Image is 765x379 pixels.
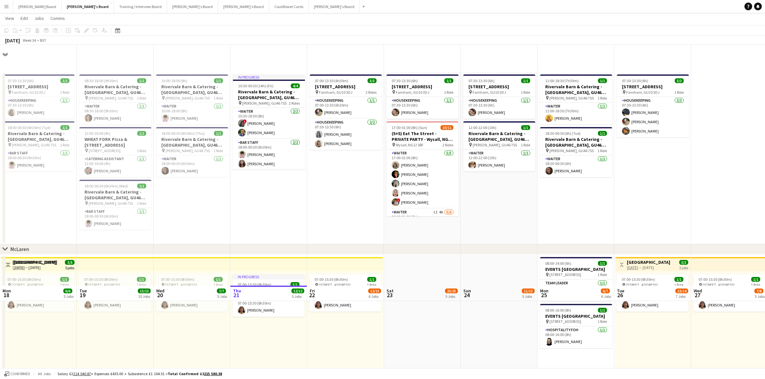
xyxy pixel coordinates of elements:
span: Week 34 [21,38,37,43]
span: [STREET_ADDRESS] [89,148,120,153]
span: 1/1 [60,277,69,282]
div: 5 Jobs [292,294,304,299]
div: 08:00-16:00 (8h)1/1EVENTS [GEOGRAPHIC_DATA] [STREET_ADDRESS]1 RoleHospitality FOH1/108:00-16:00 (... [540,304,612,348]
app-job-card: 07:30-13:30 (6h)1/1[STREET_ADDRESS] Farnham, GU10 3DJ1 RoleHousekeeping1/107:30-13:30 (6h)[PERSON... [463,74,535,119]
div: In progress07:00-15:30 (8h30m)1/1 [STREET_ADDRESS]1 RoleBarista1/107:00-15:30 (8h30m)[PERSON_NAME] [233,274,305,317]
span: 2 Roles [442,142,453,147]
app-card-role: Housekeeping1/107:30-13:30 (6h)[PERSON_NAME] [463,97,535,119]
span: 12:00-22:00 (10h) [468,125,496,130]
span: 1 Role [137,282,146,287]
h3: Rivervale Barn & Catering - [GEOGRAPHIC_DATA], GU46 7SS [156,136,228,148]
span: Wysall, NG12 5RF [396,142,423,147]
div: Salary £2 + Expenses £435.00 + Subsistence £1 104.51 = [58,371,222,376]
div: 7 Jobs [676,294,688,299]
app-job-card: 18:00-00:30 (6h30m) (Wed)1/1Rivervale Barn & Catering - [GEOGRAPHIC_DATA], GU46 7SS [PERSON_NAME]... [79,180,151,230]
h3: Rivervale Barn & Catering - [GEOGRAPHIC_DATA], GU46 7SS [79,189,151,201]
span: [STREET_ADDRESS] [549,319,581,324]
div: McLaren [10,246,29,252]
span: 6/6 [63,289,72,293]
button: [PERSON_NAME]'s Board [218,0,269,13]
span: 1 Role [674,282,683,287]
span: 1 Role [137,201,146,206]
span: 1 Role [598,272,607,277]
div: 18:30-00:30 (6h) (Tue)1/1Rivervale Barn & Catering - [GEOGRAPHIC_DATA], GU46 7SS [PERSON_NAME], G... [540,127,612,177]
span: 1/1 [137,78,146,83]
a: Jobs [32,14,47,22]
span: [STREET_ADDRESS] [88,282,120,287]
span: [STREET_ADDRESS] [549,272,581,277]
div: 5 Jobs [64,294,74,299]
app-job-card: 07:30-13:30 (6h)3/3[STREET_ADDRESS] Farnham, GU10 3DJ1 RoleHousekeeping3/307:30-13:30 (6h)[PERSON... [617,74,689,137]
div: 3 jobs [679,265,688,270]
app-card-role: Waiter1/111:00-18:30 (7h30m)[PERSON_NAME] [540,103,612,125]
span: [PERSON_NAME], GU46 7SS [165,148,210,153]
app-card-role: TEAM LEADER1/108:00-14:00 (6h)[PERSON_NAME] [540,280,612,301]
span: 1 Role [214,96,223,100]
div: 07:00-15:30 (8h30m)1/1 [STREET_ADDRESS]1 RoleBarista1/107:00-15:30 (8h30m)[PERSON_NAME] [79,274,151,312]
app-job-card: 12:00-16:00 (4h)1/1WHEAT FORK Pizza & [STREET_ADDRESS] [STREET_ADDRESS]1 RoleCatering Assistant1/... [79,127,151,177]
app-card-role: Waiter1/118:30-00:30 (6h)[PERSON_NAME] [540,155,612,177]
span: 19 [78,291,87,299]
app-job-card: 07:00-15:30 (8h30m)1/1 [STREET_ADDRESS]1 RoleBarista1/107:00-15:30 (8h30m)[PERSON_NAME] [617,274,689,312]
app-card-role: Waiter5/517:00-01:00 (8h)[PERSON_NAME][PERSON_NAME][PERSON_NAME][PERSON_NAME]![PERSON_NAME] [387,150,458,209]
span: [PERSON_NAME], GU46 7SS [165,96,210,100]
tcxspan: Call 18-08-2025 via 3CX [14,265,25,270]
span: 08:00-16:00 (8h) [545,308,571,313]
div: 5 jobs [66,265,75,270]
span: 7/8 [754,289,763,293]
div: In progress [233,74,305,80]
span: 1/1 [674,277,683,282]
span: 21 [232,291,241,299]
div: 6 Jobs [601,294,611,299]
span: 08:00-14:00 (6h) [545,261,571,266]
div: 5 Jobs [522,294,534,299]
span: 1/1 [137,131,146,136]
h3: [STREET_ADDRESS] [463,84,535,90]
h3: Rivervale Barn & Catering - [GEOGRAPHIC_DATA], GU46 7SS [233,89,305,100]
app-card-role: BAR STAFF1/118:00-00:30 (6h30m)[PERSON_NAME] [3,150,75,171]
div: 07:30-13:30 (6h)1/1[STREET_ADDRESS] Farnham, GU10 3DJ1 RoleHousekeeping1/107:30-13:30 (6h)[PERSON... [387,74,458,119]
span: 1/1 [60,125,69,130]
span: 1 Role [751,282,760,287]
span: 07:00-15:30 (8h30m) [698,277,732,282]
span: 07:30-13:30 (6h) [622,78,648,83]
span: 07:30-13:30 (6h) [468,78,494,83]
span: 1/1 [598,78,607,83]
h3: [STREET_ADDRESS] [617,84,689,90]
span: 1/1 [214,78,223,83]
h3: EVENTS [GEOGRAPHIC_DATA] [540,266,612,272]
span: 24 [462,291,471,299]
div: 07:00-13:30 (6h30m)3/3[STREET_ADDRESS] Farnham, GU10 3DJ2 RolesHousekeeping1/107:00-13:30 (6h30m)... [310,74,382,150]
span: 6/7 [601,289,610,293]
span: Fri [310,288,315,294]
app-job-card: 08:30-18:00 (9h30m)1/1Rivervale Barn & Catering - [GEOGRAPHIC_DATA], GU46 7SS [PERSON_NAME], GU46... [79,74,151,125]
span: 1/1 [521,78,530,83]
h3: (5+5) Eat The Street - PRIVATE PARTY - Wysall, NG12 5RF [387,131,458,142]
app-card-role: Waiter1/108:30-18:00 (9h30m)[PERSON_NAME] [79,103,151,125]
app-job-card: 07:30-13:30 (6h)1/1[STREET_ADDRESS] Farnham, GU10 3DJ1 RoleHousekeeping1/107:30-13:30 (6h)[PERSON... [3,74,75,119]
div: 5 Jobs [217,294,227,299]
app-card-role: Waiter1/118:00-00:30 (6h30m)[PERSON_NAME] [156,155,228,177]
div: BST [40,38,46,43]
span: ! [243,119,247,123]
span: 10:30-00:30 (14h) (Fri) [238,83,273,88]
h3: EVENTS [GEOGRAPHIC_DATA] [540,313,612,319]
app-card-role: BAR STAFF1/118:00-00:30 (6h30m)[PERSON_NAME] [79,208,151,230]
span: Farnham, GU10 3DJ [12,90,45,95]
app-job-card: 07:00-15:30 (8h30m)1/1 [STREET_ADDRESS]1 RoleBarista1/107:00-15:30 (8h30m)[PERSON_NAME] [309,274,381,312]
span: 1 Role [521,90,530,95]
span: 1 Role [521,142,530,147]
h3: [STREET_ADDRESS] [387,84,458,90]
span: 11:00-18:30 (7h30m) [545,78,579,83]
app-job-card: In progress10:30-00:30 (14h) (Fri)4/4Rivervale Barn & Catering - [GEOGRAPHIC_DATA], GU46 7SS [PER... [233,74,305,169]
span: [PERSON_NAME], GU46 7SS [12,142,56,147]
span: 1 Role [598,148,607,153]
span: 07:30-13:30 (6h) [392,78,418,83]
div: 10:00-18:00 (8h)1/1Rivervale Barn & Catering - [GEOGRAPHIC_DATA], GU46 7SS [PERSON_NAME], GU46 7S... [156,74,228,125]
span: [PERSON_NAME], GU46 7SS [89,96,133,100]
span: 1 Role [60,282,69,287]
